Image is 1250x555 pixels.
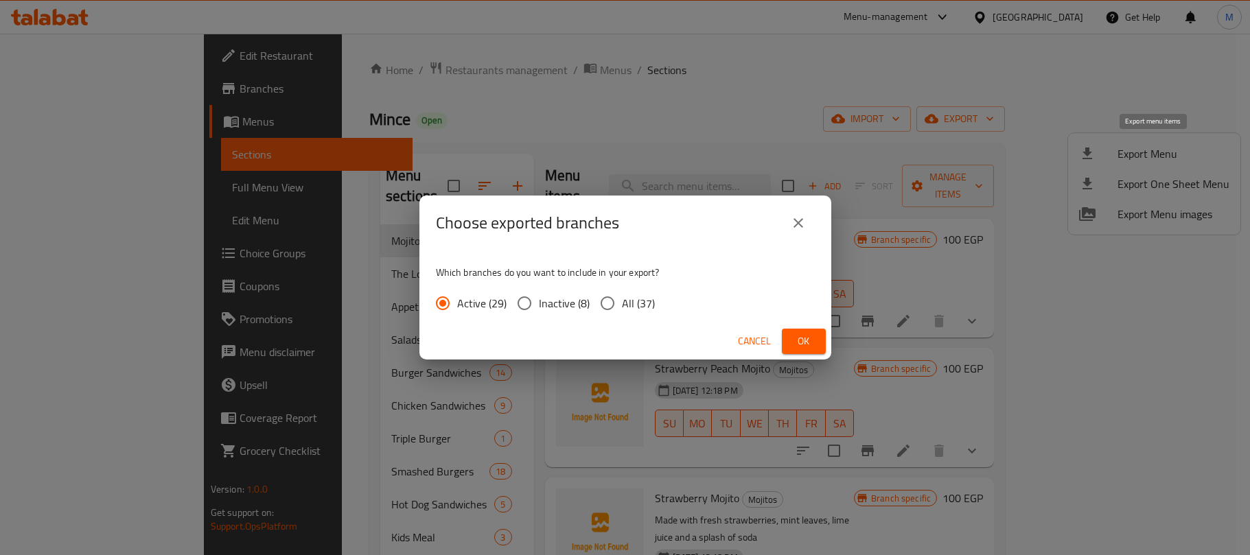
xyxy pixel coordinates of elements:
[436,265,815,279] p: Which branches do you want to include in your export?
[436,212,619,234] h2: Choose exported branches
[539,295,590,311] span: Inactive (8)
[732,329,776,354] button: Cancel
[782,329,826,354] button: Ok
[738,333,771,350] span: Cancel
[793,333,815,350] span: Ok
[622,295,655,311] span: All (37)
[782,206,815,239] button: close
[457,295,507,311] span: Active (29)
